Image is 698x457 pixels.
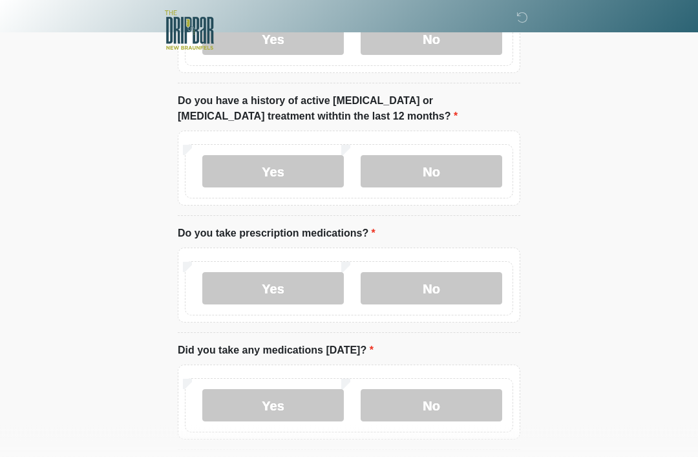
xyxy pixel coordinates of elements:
[361,390,502,422] label: No
[178,226,375,242] label: Do you take prescription medications?
[202,273,344,305] label: Yes
[178,94,520,125] label: Do you have a history of active [MEDICAL_DATA] or [MEDICAL_DATA] treatment withtin the last 12 mo...
[165,10,214,52] img: The DRIPBaR - New Braunfels Logo
[202,156,344,188] label: Yes
[178,343,374,359] label: Did you take any medications [DATE]?
[361,273,502,305] label: No
[202,390,344,422] label: Yes
[361,156,502,188] label: No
